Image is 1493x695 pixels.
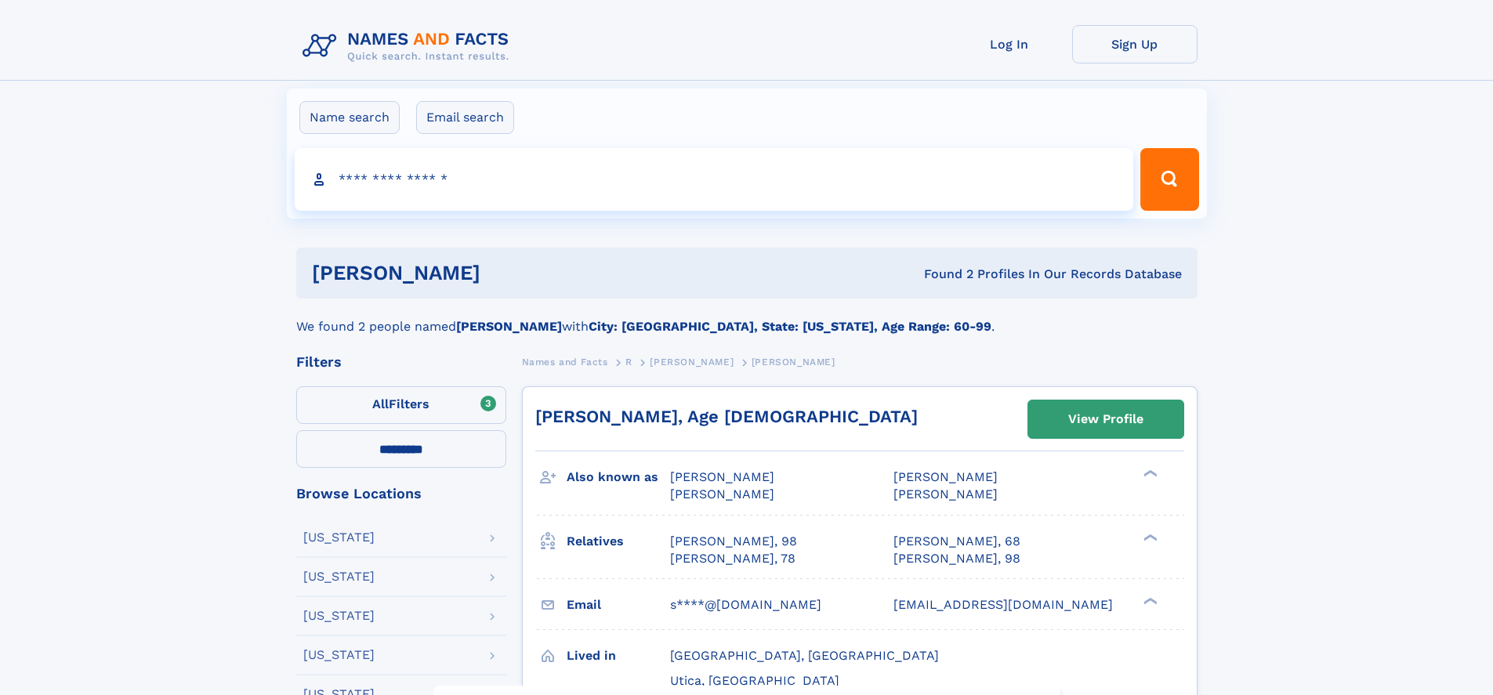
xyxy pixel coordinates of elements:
[296,299,1198,336] div: We found 2 people named with .
[303,610,375,622] div: [US_STATE]
[296,25,522,67] img: Logo Names and Facts
[372,396,389,411] span: All
[567,643,670,669] h3: Lived in
[296,355,506,369] div: Filters
[893,469,998,484] span: [PERSON_NAME]
[303,531,375,544] div: [US_STATE]
[893,550,1020,567] a: [PERSON_NAME], 98
[1140,595,1158,606] div: ❯
[416,101,514,134] label: Email search
[893,533,1020,550] a: [PERSON_NAME], 68
[1140,148,1198,211] button: Search Button
[535,407,918,426] a: [PERSON_NAME], Age [DEMOGRAPHIC_DATA]
[650,357,734,367] span: [PERSON_NAME]
[670,648,939,663] span: [GEOGRAPHIC_DATA], [GEOGRAPHIC_DATA]
[567,464,670,490] h3: Also known as
[1028,400,1183,438] a: View Profile
[893,597,1113,612] span: [EMAIL_ADDRESS][DOMAIN_NAME]
[670,533,797,550] a: [PERSON_NAME], 98
[312,263,702,283] h1: [PERSON_NAME]
[295,148,1134,211] input: search input
[1068,401,1143,437] div: View Profile
[1072,25,1198,63] a: Sign Up
[303,649,375,661] div: [US_STATE]
[893,487,998,501] span: [PERSON_NAME]
[567,528,670,555] h3: Relatives
[947,25,1072,63] a: Log In
[456,319,562,334] b: [PERSON_NAME]
[522,352,608,371] a: Names and Facts
[670,487,774,501] span: [PERSON_NAME]
[625,357,632,367] span: R
[303,570,375,583] div: [US_STATE]
[567,592,670,618] h3: Email
[1140,469,1158,479] div: ❯
[589,319,991,334] b: City: [GEOGRAPHIC_DATA], State: [US_STATE], Age Range: 60-99
[299,101,400,134] label: Name search
[670,550,795,567] a: [PERSON_NAME], 78
[625,352,632,371] a: R
[702,266,1182,283] div: Found 2 Profiles In Our Records Database
[296,487,506,501] div: Browse Locations
[296,386,506,424] label: Filters
[1140,532,1158,542] div: ❯
[670,469,774,484] span: [PERSON_NAME]
[670,673,839,688] span: Utica, [GEOGRAPHIC_DATA]
[650,352,734,371] a: [PERSON_NAME]
[752,357,835,367] span: [PERSON_NAME]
